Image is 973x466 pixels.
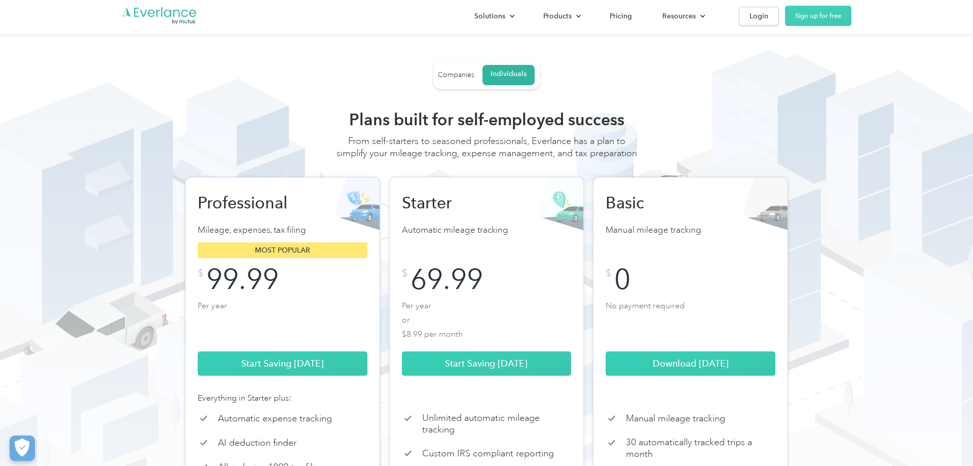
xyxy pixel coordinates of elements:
div: 99.99 [206,268,279,291]
div: Individuals [491,69,527,79]
a: Start Saving [DATE] [402,351,572,376]
h2: Basic [606,193,712,213]
div: Products [533,7,589,25]
div: Products [543,10,572,22]
div: 0 [614,268,630,291]
a: Sign up for free [785,6,851,26]
a: Login [739,7,779,25]
a: Go to homepage [122,6,198,25]
h2: Professional [198,193,304,213]
p: Unlimited automatic mileage tracking [422,412,572,435]
div: Solutions [474,10,505,22]
p: Automatic expense tracking [218,413,332,424]
div: Most popular [198,242,367,258]
p: No payment required [606,299,775,339]
a: Pricing [600,7,642,25]
div: Everything in Starter plus: [198,392,367,404]
div: $ [198,268,203,278]
div: Resources [662,10,696,22]
p: Manual mileage tracking [626,413,725,424]
p: Mileage, expenses, tax filing [198,223,367,237]
div: Pricing [610,10,632,22]
div: $ [402,268,407,278]
a: Start Saving [DATE] [198,351,367,376]
p: Per year or $8.99 per month [402,299,572,339]
p: AI deduction finder [218,437,296,449]
h2: Plans built for self-employed success [334,110,639,130]
div: Login [750,10,768,22]
p: Manual mileage tracking [606,223,775,237]
button: Cookies Settings [10,436,35,461]
p: Automatic mileage tracking [402,223,572,237]
h2: Starter [402,193,508,213]
p: Per year [198,299,367,339]
div: Resources [652,7,714,25]
p: 30 automatically tracked trips a month [626,437,775,459]
div: From self-starters to seasoned professionals, Everlance has a plan to simplify your mileage track... [334,135,639,169]
p: Custom IRS compliant reporting [422,448,554,459]
div: Companies [438,70,474,80]
div: 69.99 [410,268,483,291]
div: $ [606,268,611,278]
a: Download [DATE] [606,351,775,376]
div: Solutions [464,7,523,25]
